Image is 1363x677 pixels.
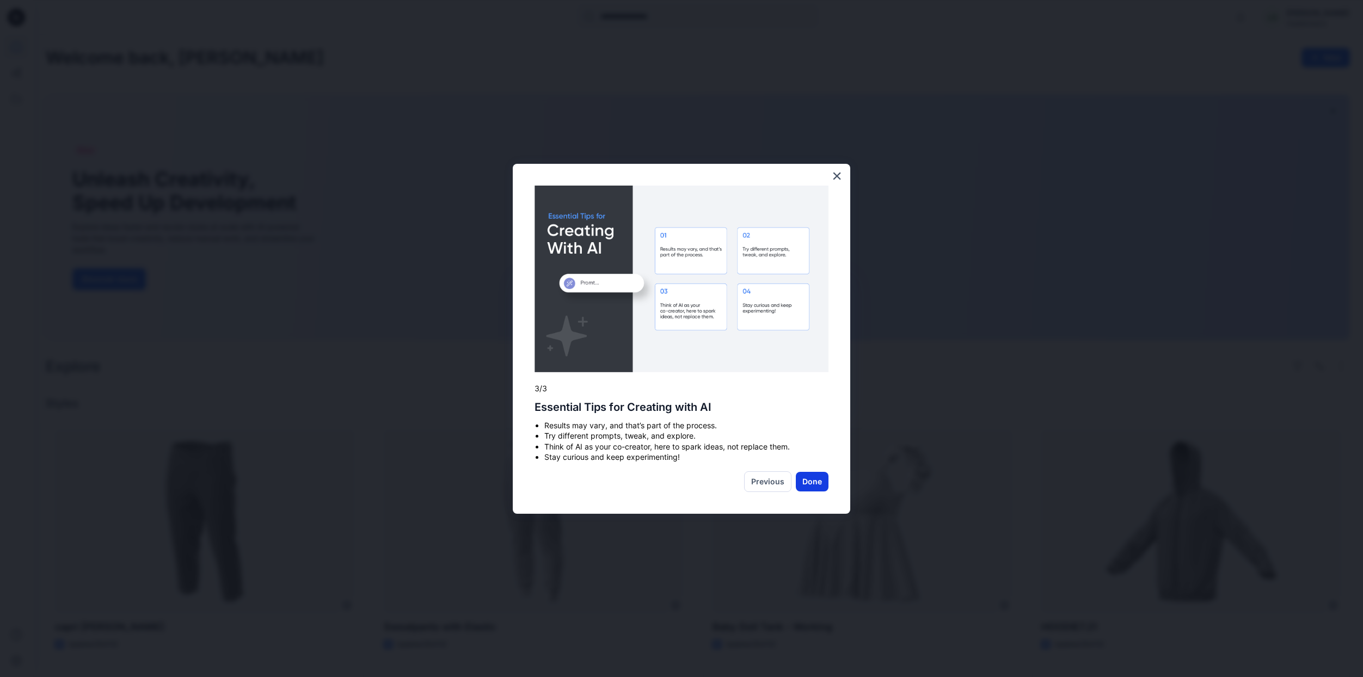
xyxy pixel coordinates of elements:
button: Close [832,167,842,184]
li: Try different prompts, tweak, and explore. [544,430,828,441]
li: Think of AI as your co-creator, here to spark ideas, not replace them. [544,441,828,452]
button: Done [796,472,828,491]
li: Results may vary, and that’s part of the process. [544,420,828,431]
button: Previous [744,471,791,492]
p: 3/3 [535,383,828,394]
h2: Essential Tips for Creating with AI [535,401,828,414]
li: Stay curious and keep experimenting! [544,452,828,463]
